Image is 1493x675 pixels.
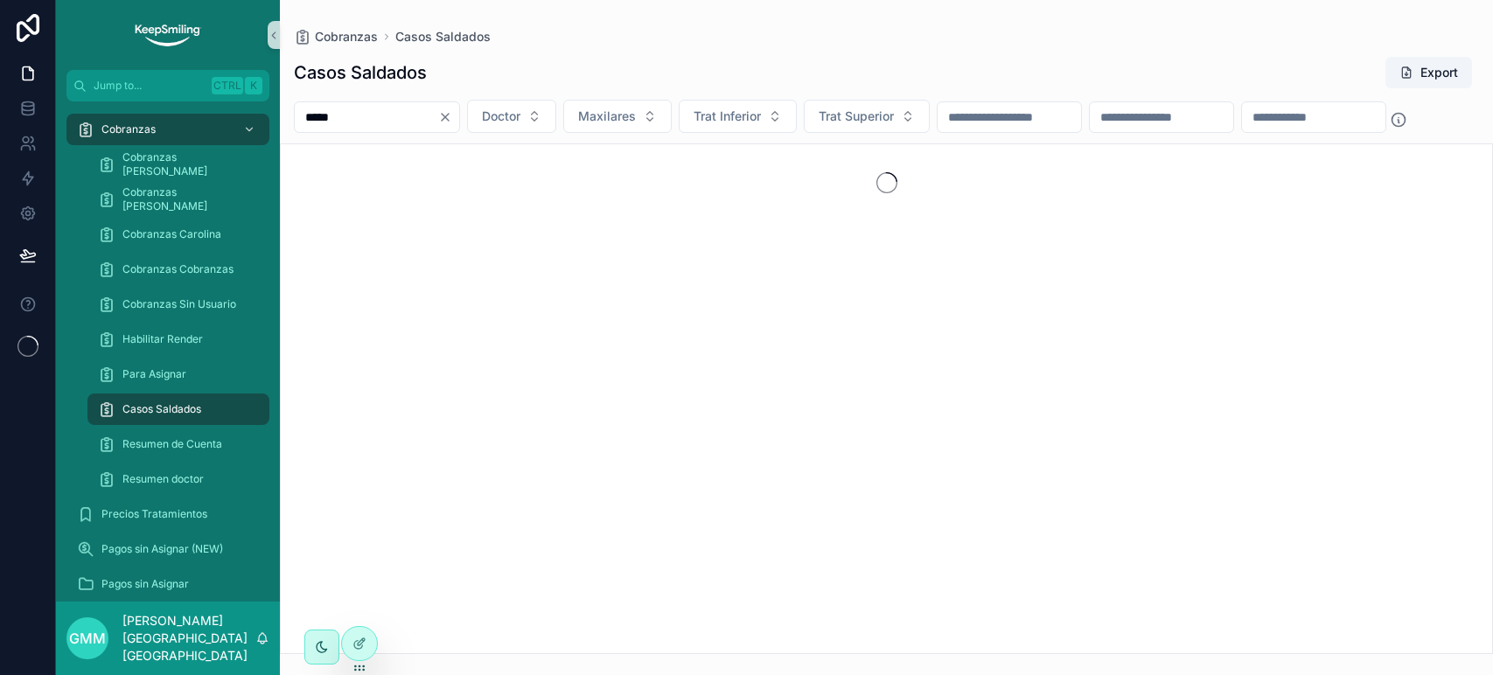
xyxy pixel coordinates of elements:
span: Pagos sin Asignar [101,577,189,591]
a: Resumen de Cuenta [87,428,269,460]
span: GMM [69,628,106,649]
span: Cobranzas [101,122,156,136]
button: Export [1385,57,1472,88]
span: Cobranzas [PERSON_NAME] [122,185,252,213]
a: Casos Saldados [87,393,269,425]
span: Doctor [482,108,520,125]
a: Resumen doctor [87,463,269,495]
h1: Casos Saldados [294,60,427,85]
span: Trat Superior [819,108,894,125]
span: Ctrl [212,77,243,94]
div: scrollable content [56,101,280,602]
span: Pagos sin Asignar (NEW) [101,542,223,556]
button: Select Button [804,100,930,133]
span: Resumen de Cuenta [122,437,222,451]
span: K [247,79,261,93]
button: Select Button [467,100,556,133]
span: Trat Inferior [694,108,761,125]
a: Habilitar Render [87,324,269,355]
span: Cobranzas [PERSON_NAME] [122,150,252,178]
span: Maxilares [578,108,636,125]
a: Cobranzas [PERSON_NAME] [87,184,269,215]
span: Cobranzas Cobranzas [122,262,234,276]
a: Cobranzas Sin Usuario [87,289,269,320]
button: Select Button [563,100,672,133]
span: Resumen doctor [122,472,204,486]
a: Cobranzas [66,114,269,145]
a: Cobranzas [PERSON_NAME] [87,149,269,180]
a: Cobranzas Carolina [87,219,269,250]
button: Clear [438,110,459,124]
button: Select Button [679,100,797,133]
img: App logo [133,21,202,49]
button: Jump to...CtrlK [66,70,269,101]
a: Cobranzas Cobranzas [87,254,269,285]
span: Precios Tratamientos [101,507,207,521]
span: Para Asignar [122,367,186,381]
a: Precios Tratamientos [66,498,269,530]
a: Casos Saldados [395,28,491,45]
span: Cobranzas Sin Usuario [122,297,236,311]
span: Casos Saldados [122,402,201,416]
span: Cobranzas Carolina [122,227,221,241]
span: Cobranzas [315,28,378,45]
a: Para Asignar [87,358,269,390]
p: [PERSON_NAME][GEOGRAPHIC_DATA][GEOGRAPHIC_DATA] [122,612,255,665]
a: Cobranzas [294,28,378,45]
span: Jump to... [94,79,205,93]
a: Pagos sin Asignar [66,568,269,600]
a: Pagos sin Asignar (NEW) [66,533,269,565]
span: Habilitar Render [122,332,203,346]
